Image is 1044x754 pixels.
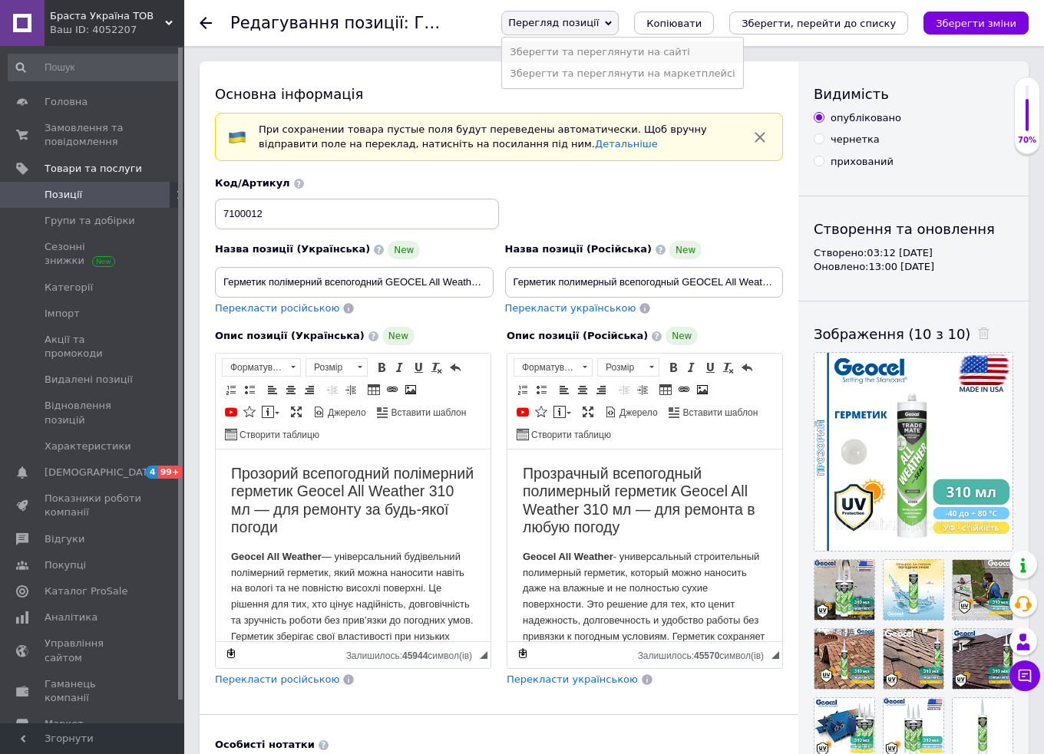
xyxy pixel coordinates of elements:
a: По центру [282,381,299,398]
span: Вставити шаблон [681,407,758,420]
a: Вставити/Редагувати посилання (Ctrl+L) [384,381,401,398]
span: Імпорт [45,307,80,321]
a: Вставити іконку [533,403,550,420]
span: Опис позиції (Російська) [507,330,648,341]
span: Перекласти українською [507,673,638,685]
img: :flag-ua: [228,128,246,147]
a: Розмір [597,358,659,377]
div: прихований [831,155,894,169]
li: Зберегти та переглянути на сайті [502,41,742,63]
a: Зображення [402,381,419,398]
span: Товари та послуги [45,162,142,176]
a: Вставити повідомлення [551,403,573,420]
i: Зберегти, перейти до списку [742,18,896,29]
div: Зображення (10 з 10) [814,324,1013,344]
div: 70% [1015,135,1039,146]
span: Категорії [45,281,93,295]
a: По правому краю [593,381,610,398]
a: По лівому краю [556,381,573,398]
strong: Geocel All Weather [15,101,106,113]
span: Характеристики [45,440,131,453]
iframe: Редактор, C67ADD90-7C01-4B0B-8521-FD660ACF7775 [216,449,491,641]
a: Детальніше [595,138,658,150]
a: Таблиця [365,381,382,398]
span: Перекласти українською [505,302,636,314]
a: Зменшити відступ [324,381,341,398]
a: Зображення [694,381,711,398]
input: Пошук [8,54,181,81]
span: Перекласти російською [215,673,339,685]
div: 70% Якість заповнення [1014,77,1040,154]
div: чернетка [831,133,880,147]
span: Назва позиції (Українська) [215,243,370,255]
span: Браста Україна ТОВ [50,9,165,23]
a: Збільшити відступ [634,381,651,398]
span: Потягніть для зміни розмірів [771,651,779,659]
span: Потягніть для зміни розмірів [480,651,487,659]
a: Форматування [514,358,593,377]
a: Вставити/видалити маркований список [533,381,550,398]
input: Наприклад, H&M жіноча сукня зелена 38 розмір вечірня максі з блискітками [505,267,784,298]
button: Чат з покупцем [1009,660,1040,691]
span: Створити таблицю [237,429,319,442]
i: Зберегти зміни [936,18,1016,29]
span: Опис позиції (Українська) [215,330,365,341]
a: Розмір [306,358,368,377]
div: Повернутися назад [200,17,212,29]
a: Додати відео з YouTube [514,403,531,420]
span: Відгуки [45,532,84,546]
a: Зробити резервну копію зараз [223,645,240,662]
span: Показники роботи компанії [45,492,142,519]
a: Максимізувати [580,403,596,420]
a: Курсив (Ctrl+I) [683,359,700,376]
a: Джерело [311,403,368,420]
span: Покупці [45,558,86,572]
a: Вставити/видалити нумерований список [223,381,240,398]
a: Вставити/видалити маркований список [241,381,258,398]
a: Повернути (Ctrl+Z) [447,359,464,376]
a: Зробити резервну копію зараз [514,645,531,662]
span: Сезонні знижки [45,240,142,268]
span: Акції та промокоди [45,333,142,361]
span: Створити таблицю [529,429,611,442]
a: Повернути (Ctrl+Z) [738,359,755,376]
span: Управління сайтом [45,637,142,664]
div: Кiлькiсть символiв [346,647,480,661]
a: По центру [574,381,591,398]
span: Вставити шаблон [389,407,467,420]
span: Видалені позиції [45,373,133,387]
div: Створено: 03:12 [DATE] [814,246,1013,260]
a: Підкреслений (Ctrl+U) [410,359,427,376]
div: Створення та оновлення [814,219,1013,239]
a: Видалити форматування [428,359,445,376]
span: Код/Артикул [215,177,290,189]
div: опубліковано [831,111,901,125]
a: Вставити іконку [241,403,258,420]
a: Вставити шаблон [666,403,761,420]
a: Максимізувати [288,403,305,420]
a: Курсив (Ctrl+I) [391,359,408,376]
p: - универсальный строительный полимерный герметик, который можно наносить даже на влажные и не пол... [15,100,259,259]
iframe: Редактор, 2E316165-D178-4EE1-BCE5-232D4D577311 [507,449,782,641]
span: 4 [146,466,158,479]
b: Особисті нотатки [215,739,315,750]
span: Джерело [617,407,658,420]
a: Жирний (Ctrl+B) [665,359,682,376]
a: Збільшити відступ [342,381,359,398]
a: Створити таблицю [514,426,613,443]
span: Форматування [514,359,577,376]
div: Кiлькiсть символiв [638,647,771,661]
span: Групи та добірки [45,214,135,228]
span: New [382,327,415,345]
a: Зменшити відступ [616,381,633,398]
a: Вставити повідомлення [259,403,282,420]
span: Позиції [45,188,82,202]
span: New [669,241,702,259]
span: 45944 [402,650,428,661]
span: Каталог ProSale [45,584,127,598]
a: По лівому краю [264,381,281,398]
span: Гаманець компанії [45,677,142,705]
a: Вставити/видалити нумерований список [514,381,531,398]
a: Створити таблицю [223,426,322,443]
